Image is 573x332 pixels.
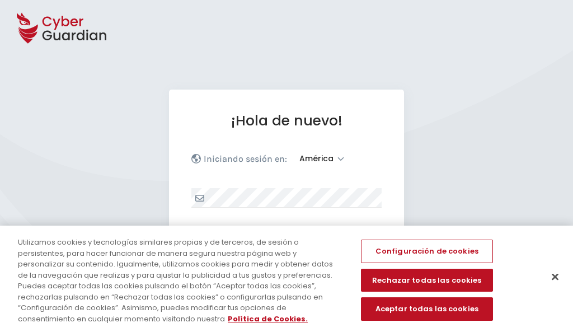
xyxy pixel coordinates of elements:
[543,265,567,289] button: Cerrar
[18,237,344,324] div: Utilizamos cookies y tecnologías similares propias y de terceros, de sesión o persistentes, para ...
[228,314,308,324] a: Más información sobre su privacidad, se abre en una nueva pestaña
[361,269,493,292] button: Rechazar todas las cookies
[204,153,287,165] p: Iniciando sesión en:
[361,240,493,263] button: Configuración de cookies, Abre el cuadro de diálogo del centro de preferencias.
[191,112,382,129] h1: ¡Hola de nuevo!
[361,297,493,321] button: Aceptar todas las cookies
